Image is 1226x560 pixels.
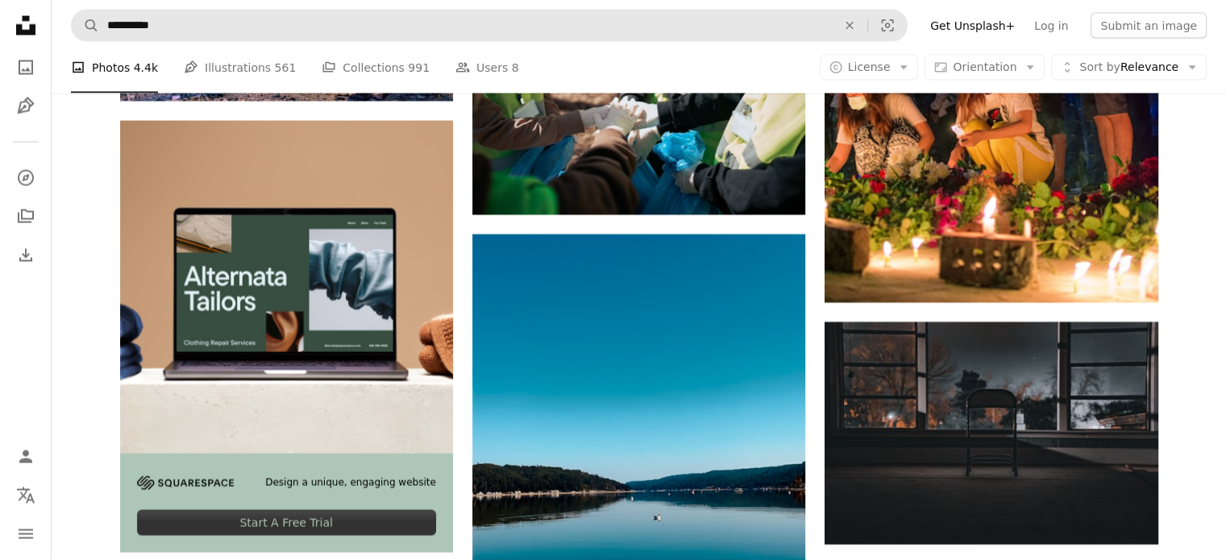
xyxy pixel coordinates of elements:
[10,518,42,550] button: Menu
[832,10,867,41] button: Clear
[1079,60,1120,73] span: Sort by
[322,42,430,93] a: Collections 991
[455,42,519,93] a: Users 8
[953,60,1016,73] span: Orientation
[72,10,99,41] button: Search Unsplash
[10,479,42,512] button: Language
[925,55,1045,81] button: Orientation
[275,59,297,77] span: 561
[10,52,42,84] a: Photos
[265,476,436,490] span: Design a unique, engaging website
[848,60,891,73] span: License
[10,90,42,122] a: Illustrations
[472,97,805,111] a: a group of people standing around each other
[10,239,42,272] a: Download History
[10,162,42,194] a: Explore
[120,121,453,454] img: file-1707885205802-88dd96a21c72image
[10,441,42,473] a: Log in / Sign up
[137,476,234,490] img: file-1705255347840-230a6ab5bca9image
[120,121,453,553] a: Design a unique, engaging websiteStart A Free Trial
[184,42,296,93] a: Illustrations 561
[868,10,907,41] button: Visual search
[137,510,436,536] div: Start A Free Trial
[512,59,519,77] span: 8
[408,59,430,77] span: 991
[820,55,919,81] button: License
[921,13,1024,39] a: Get Unsplash+
[825,322,1157,545] img: a chair sitting in front of a window at night
[1051,55,1207,81] button: Sort byRelevance
[10,10,42,45] a: Home — Unsplash
[825,426,1157,441] a: a chair sitting in front of a window at night
[1024,13,1078,39] a: Log in
[10,201,42,233] a: Collections
[1079,60,1178,76] span: Relevance
[1091,13,1207,39] button: Submit an image
[472,449,805,463] a: a body of water with trees and a bird in it
[71,10,908,42] form: Find visuals sitewide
